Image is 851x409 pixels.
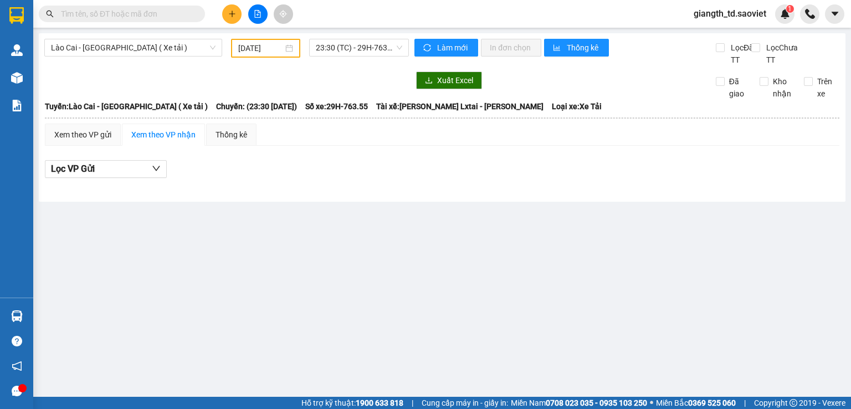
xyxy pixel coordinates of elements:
span: Làm mới [437,42,469,54]
img: solution-icon [11,100,23,111]
span: ⚪️ [650,401,653,405]
span: Trên xe [813,75,840,100]
span: Xuất Excel [437,74,473,86]
span: plus [228,10,236,18]
span: 1 [788,5,792,13]
img: phone-icon [805,9,815,19]
span: question-circle [12,336,22,346]
strong: 0369 525 060 [688,398,736,407]
img: logo-vxr [9,7,24,24]
button: In đơn chọn [481,39,541,57]
span: Lào Cai - Hà Nội ( Xe tải ) [51,39,216,56]
div: Xem theo VP gửi [54,129,111,141]
span: Hỗ trợ kỹ thuật: [301,397,403,409]
span: Cung cấp máy in - giấy in: [422,397,508,409]
span: caret-down [830,9,840,19]
button: plus [222,4,242,24]
button: Lọc VP Gửi [45,160,167,178]
span: Lọc VP Gửi [51,162,95,176]
img: icon-new-feature [780,9,790,19]
button: caret-down [825,4,844,24]
span: Miền Bắc [656,397,736,409]
span: Tài xế: [PERSON_NAME] Lxtai - [PERSON_NAME] [376,100,544,113]
span: sync [423,44,433,53]
span: notification [12,361,22,371]
button: file-add [248,4,268,24]
span: message [12,386,22,396]
span: Lọc Chưa TT [762,42,804,66]
input: 22/11/2022 [238,42,283,54]
strong: 1900 633 818 [356,398,403,407]
b: Tuyến: Lào Cai - [GEOGRAPHIC_DATA] ( Xe tải ) [45,102,208,111]
img: warehouse-icon [11,72,23,84]
span: Kho nhận [768,75,796,100]
strong: 0708 023 035 - 0935 103 250 [546,398,647,407]
span: down [152,164,161,173]
span: Chuyến: (23:30 [DATE]) [216,100,297,113]
button: bar-chartThống kê [544,39,609,57]
img: warehouse-icon [11,310,23,322]
span: | [744,397,746,409]
div: Thống kê [216,129,247,141]
span: Lọc Đã TT [726,42,755,66]
sup: 1 [786,5,794,13]
span: download [425,76,433,85]
span: Miền Nam [511,397,647,409]
button: syncLàm mới [414,39,478,57]
span: giangth_td.saoviet [685,7,775,21]
span: Số xe: 29H-763.55 [305,100,368,113]
button: downloadXuất Excel [416,71,482,89]
span: Đã giao [725,75,752,100]
div: Xem theo VP nhận [131,129,196,141]
img: warehouse-icon [11,44,23,56]
button: aim [274,4,293,24]
span: Loại xe: Xe Tải [552,100,602,113]
span: | [412,397,413,409]
span: bar-chart [553,44,562,53]
span: file-add [254,10,262,18]
span: copyright [790,399,797,407]
span: aim [279,10,287,18]
span: 23:30 (TC) - 29H-763.55 [316,39,403,56]
span: Thống kê [567,42,600,54]
input: Tìm tên, số ĐT hoặc mã đơn [61,8,192,20]
span: search [46,10,54,18]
